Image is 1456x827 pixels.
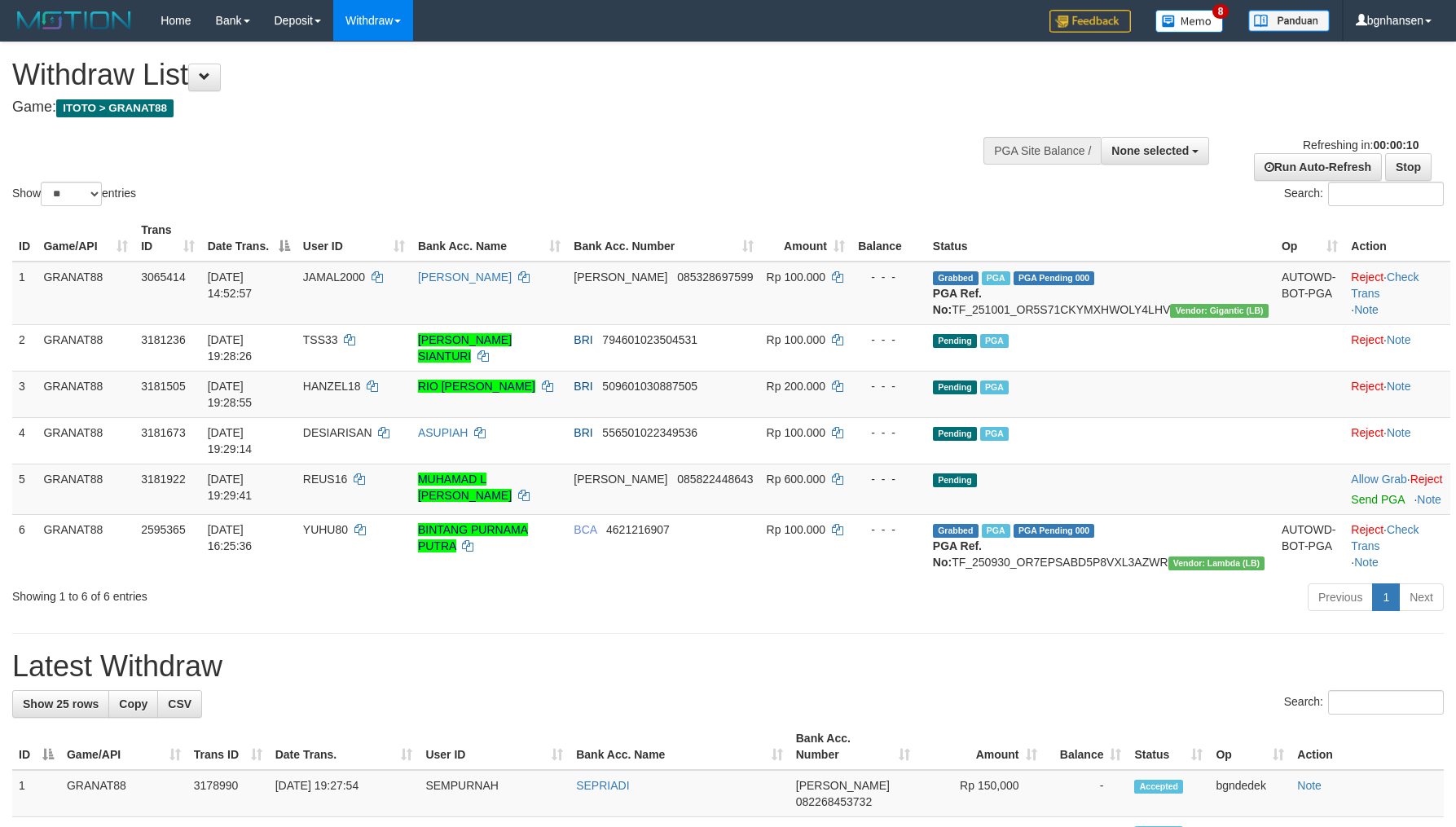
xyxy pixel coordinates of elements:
[1303,139,1419,152] span: Refreshing in:
[1351,426,1383,439] a: Reject
[790,724,917,770] th: Bank Acc. Number: activate to sort column ascending
[1297,779,1322,792] a: Note
[1351,473,1410,486] span: ·
[141,523,186,536] span: 2595365
[1014,271,1095,285] span: PGA Pending
[418,271,512,284] a: [PERSON_NAME]
[767,523,825,536] span: Rp 100.000
[269,770,420,817] td: [DATE] 19:27:54
[12,514,37,577] td: 6
[418,523,528,552] a: BINTANG PURNAMA PUTRA
[760,215,851,262] th: Amount: activate to sort column ascending
[858,424,920,441] div: - - -
[12,262,37,325] td: 1
[1044,770,1128,817] td: -
[574,333,592,346] span: BRI
[187,724,269,770] th: Trans ID: activate to sort column ascending
[858,471,920,487] div: - - -
[1344,417,1450,464] td: ·
[141,473,186,486] span: 3181922
[858,378,920,394] div: - - -
[1209,724,1291,770] th: Op: activate to sort column ascending
[1101,137,1209,165] button: None selected
[1354,556,1379,569] a: Note
[576,779,629,792] a: SEPRIADI
[303,473,347,486] span: REUS16
[37,324,134,371] td: GRANAT88
[933,539,982,569] b: PGA Ref. No:
[917,724,1044,770] th: Amount: activate to sort column ascending
[418,333,512,363] a: [PERSON_NAME] SIANTURI
[926,262,1275,325] td: TF_251001_OR5S71CKYMXHWOLY4LHV
[982,524,1010,538] span: Marked by bgndany
[933,524,979,538] span: Grabbed
[157,690,202,718] a: CSV
[858,521,920,538] div: - - -
[1344,215,1450,262] th: Action
[767,426,825,439] span: Rp 100.000
[767,333,825,346] span: Rp 100.000
[12,417,37,464] td: 4
[570,724,790,770] th: Bank Acc. Name: activate to sort column ascending
[1275,215,1344,262] th: Op: activate to sort column ascending
[419,724,570,770] th: User ID: activate to sort column ascending
[1212,4,1229,19] span: 8
[37,371,134,417] td: GRANAT88
[933,473,977,487] span: Pending
[1410,473,1443,486] a: Reject
[1014,524,1095,538] span: PGA Pending
[208,380,253,409] span: [DATE] 19:28:55
[1351,333,1383,346] a: Reject
[1134,780,1183,794] span: Accepted
[1328,690,1444,715] input: Search:
[12,690,109,718] a: Show 25 rows
[303,333,338,346] span: TSS33
[1351,380,1383,393] a: Reject
[1044,724,1128,770] th: Balance: activate to sort column ascending
[12,464,37,514] td: 5
[1373,139,1419,152] strong: 00:00:10
[926,215,1275,262] th: Status
[1275,514,1344,577] td: AUTOWD-BOT-PGA
[208,473,253,502] span: [DATE] 19:29:41
[60,770,187,817] td: GRANAT88
[411,215,567,262] th: Bank Acc. Name: activate to sort column ascending
[1387,426,1411,439] a: Note
[851,215,926,262] th: Balance
[1111,144,1189,157] span: None selected
[933,427,977,441] span: Pending
[1351,523,1383,536] a: Reject
[119,697,147,710] span: Copy
[12,99,954,116] h4: Game:
[1344,371,1450,417] td: ·
[37,417,134,464] td: GRANAT88
[141,426,186,439] span: 3181673
[141,271,186,284] span: 3065414
[108,690,158,718] a: Copy
[418,426,468,439] a: ASUPIAH
[574,426,592,439] span: BRI
[1351,523,1419,552] a: Check Trans
[796,795,872,808] span: Copy 082268453732 to clipboard
[767,271,825,284] span: Rp 100.000
[933,381,977,394] span: Pending
[982,271,1010,285] span: Marked by bgndedek
[1351,473,1406,486] a: Allow Grab
[12,582,595,605] div: Showing 1 to 6 of 6 entries
[926,514,1275,577] td: TF_250930_OR7EPSABD5P8VXL3AZWR
[933,287,982,316] b: PGA Ref. No:
[37,262,134,325] td: GRANAT88
[1209,770,1291,817] td: bgndedek
[980,427,1009,441] span: Marked by bgndany
[602,380,697,393] span: Copy 509601030887505 to clipboard
[37,514,134,577] td: GRANAT88
[303,271,365,284] span: JAMAL2000
[134,215,200,262] th: Trans ID: activate to sort column ascending
[1155,10,1224,33] img: Button%20Memo.svg
[12,324,37,371] td: 2
[168,697,191,710] span: CSV
[1387,333,1411,346] a: Note
[12,770,60,817] td: 1
[1344,324,1450,371] td: ·
[1254,153,1382,181] a: Run Auto-Refresh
